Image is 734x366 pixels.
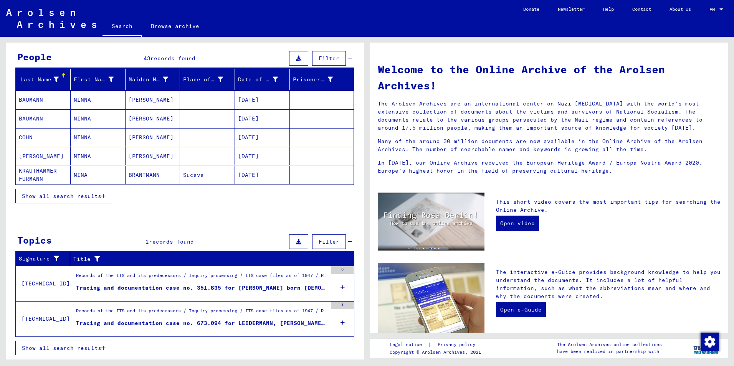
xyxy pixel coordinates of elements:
button: Filter [312,51,346,66]
mat-cell: [PERSON_NAME] [126,147,180,165]
td: [TECHNICAL_ID] [16,266,70,301]
img: Arolsen_neg.svg [6,9,96,28]
mat-cell: [DATE] [235,109,290,128]
div: Date of Birth [238,73,289,86]
mat-cell: MINNA [71,91,126,109]
mat-cell: BAUMANN [16,91,71,109]
p: The Arolsen Archives online collections [557,341,662,348]
mat-cell: MINA [71,166,126,184]
span: Show all search results [22,345,101,351]
p: Copyright © Arolsen Archives, 2021 [390,349,484,356]
mat-header-cell: Last Name [16,69,71,90]
mat-cell: [PERSON_NAME] [126,91,180,109]
mat-cell: [PERSON_NAME] [126,128,180,147]
span: records found [149,238,194,245]
img: yv_logo.png [692,338,721,358]
p: The interactive e-Guide provides background knowledge to help you understand the documents. It in... [496,268,721,300]
div: Title [73,255,335,263]
mat-cell: BAUMANN [16,109,71,128]
p: Many of the around 30 million documents are now available in the Online Archive of the Arolsen Ar... [378,137,721,153]
p: In [DATE], our Online Archive received the European Heritage Award / Europa Nostra Award 2020, Eu... [378,159,721,175]
div: Place of Birth [183,76,223,84]
button: Filter [312,234,346,249]
td: [TECHNICAL_ID] [16,301,70,336]
img: video.jpg [378,193,484,251]
mat-cell: BRANTMANN [126,166,180,184]
mat-cell: [PERSON_NAME] [126,109,180,128]
mat-cell: KRAUTHAMMER FURMANN [16,166,71,184]
div: Records of the ITS and its predecessors / Inquiry processing / ITS case files as of 1947 / Reposi... [76,272,327,283]
button: Show all search results [15,341,112,355]
span: 2 [145,238,149,245]
a: Legal notice [390,341,428,349]
div: Topics [17,233,52,247]
mat-header-cell: Date of Birth [235,69,290,90]
div: Date of Birth [238,76,278,84]
a: Open video [496,216,539,231]
div: First Name [74,76,114,84]
p: have been realized in partnership with [557,348,662,355]
mat-header-cell: Maiden Name [126,69,180,90]
mat-cell: COHN [16,128,71,147]
div: Tracing and documentation case no. 351.835 for [PERSON_NAME] born [DEMOGRAPHIC_DATA] [76,284,327,292]
div: Signature [19,253,70,265]
div: Records of the ITS and its predecessors / Inquiry processing / ITS case files as of 1947 / Reposi... [76,307,327,318]
a: Privacy policy [431,341,484,349]
mat-cell: MINNA [71,147,126,165]
div: Change consent [700,332,719,351]
div: Signature [19,255,60,263]
mat-cell: MINNA [71,109,126,128]
div: Prisoner # [293,76,333,84]
a: Browse archive [142,17,208,35]
div: Maiden Name [129,76,169,84]
div: Place of Birth [183,73,235,86]
mat-cell: [DATE] [235,166,290,184]
h1: Welcome to the Online Archive of the Arolsen Archives! [378,61,721,94]
span: EN [709,7,718,12]
mat-cell: [DATE] [235,128,290,147]
button: Show all search results [15,189,112,203]
p: The Arolsen Archives are an international center on Nazi [MEDICAL_DATA] with the world’s most ext... [378,100,721,132]
a: Search [102,17,142,37]
span: Show all search results [22,193,101,199]
div: 6 [331,266,354,274]
span: Filter [319,55,339,62]
div: Title [73,253,345,265]
div: Last Name [19,73,70,86]
div: Last Name [19,76,59,84]
div: Maiden Name [129,73,180,86]
div: 8 [331,302,354,309]
div: People [17,50,52,64]
div: | [390,341,484,349]
mat-cell: MINNA [71,128,126,147]
span: 43 [144,55,150,62]
mat-cell: [DATE] [235,147,290,165]
mat-header-cell: Place of Birth [180,69,235,90]
span: Filter [319,238,339,245]
span: records found [150,55,195,62]
div: Prisoner # [293,73,344,86]
mat-cell: Sucava [180,166,235,184]
img: eguide.jpg [378,263,484,334]
mat-header-cell: Prisoner # [290,69,354,90]
div: First Name [74,73,125,86]
mat-cell: [DATE] [235,91,290,109]
mat-cell: [PERSON_NAME] [16,147,71,165]
p: This short video covers the most important tips for searching the Online Archive. [496,198,721,214]
div: Tracing and documentation case no. 673.094 for LEIDERMANN, [PERSON_NAME] born [DEMOGRAPHIC_DATA] [76,319,327,327]
a: Open e-Guide [496,302,546,317]
mat-header-cell: First Name [71,69,126,90]
img: Change consent [701,333,719,351]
